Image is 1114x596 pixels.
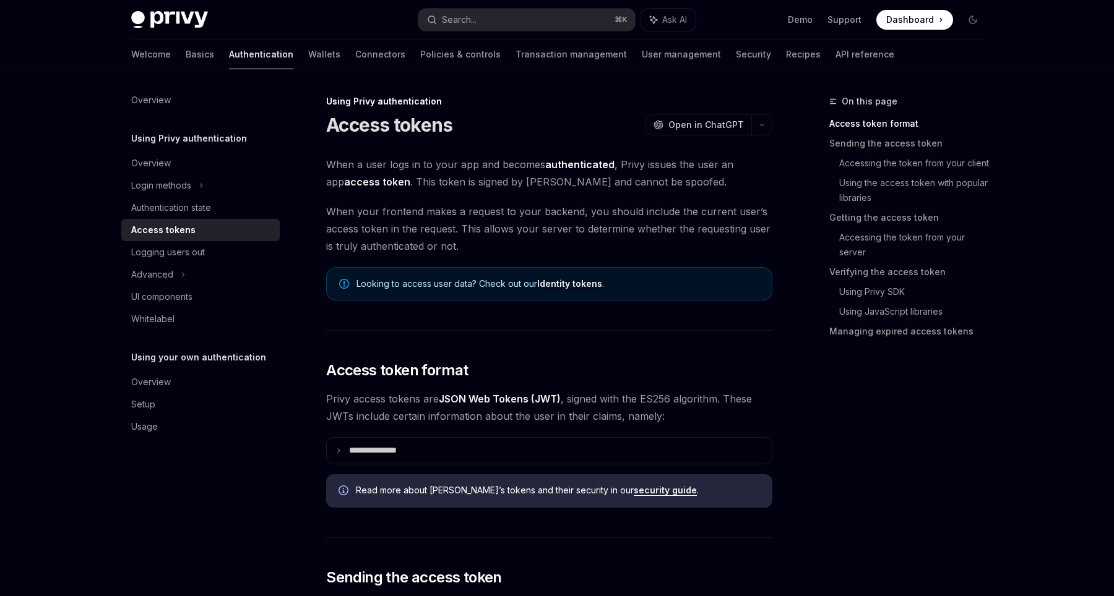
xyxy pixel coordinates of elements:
[418,9,635,31] button: Search...⌘K
[326,156,772,190] span: When a user logs in to your app and becomes , Privy issues the user an app . This token is signed...
[131,375,171,390] div: Overview
[516,40,627,69] a: Transaction management
[186,40,214,69] a: Basics
[121,371,280,393] a: Overview
[420,40,501,69] a: Policies & controls
[641,9,696,31] button: Ask AI
[646,114,751,135] button: Open in ChatGPT
[326,390,772,425] span: Privy access tokens are , signed with the ES256 algorithm. These JWTs include certain information...
[131,131,247,146] h5: Using Privy authentication
[131,350,266,365] h5: Using your own authentication
[131,397,155,412] div: Setup
[836,40,894,69] a: API reference
[131,93,171,108] div: Overview
[121,415,280,438] a: Usage
[786,40,821,69] a: Recipes
[229,40,293,69] a: Authentication
[839,282,993,302] a: Using Privy SDK
[131,178,191,193] div: Login methods
[131,11,208,28] img: dark logo
[827,14,861,26] a: Support
[131,289,192,304] div: UI components
[829,321,993,341] a: Managing expired access tokens
[121,286,280,308] a: UI components
[963,10,983,30] button: Toggle dark mode
[121,89,280,111] a: Overview
[829,208,993,228] a: Getting the access token
[634,485,697,496] a: security guide
[642,40,721,69] a: User management
[662,14,687,26] span: Ask AI
[131,40,171,69] a: Welcome
[829,114,993,134] a: Access token format
[131,223,196,237] div: Access tokens
[537,278,602,289] a: Identity tokens
[344,176,410,188] strong: access token
[839,302,993,321] a: Using JavaScript libraries
[121,197,280,219] a: Authentication state
[356,278,759,290] span: Looking to access user data? Check out our .
[131,419,158,434] div: Usage
[339,485,351,498] svg: Info
[829,262,993,282] a: Verifying the access token
[326,360,468,380] span: Access token format
[615,15,628,25] span: ⌘ K
[131,245,205,260] div: Logging users out
[839,173,993,208] a: Using the access token with popular libraries
[356,484,760,496] span: Read more about [PERSON_NAME]’s tokens and their security in our .
[326,568,502,587] span: Sending the access token
[839,153,993,173] a: Accessing the token from your client
[439,393,561,406] a: JSON Web Tokens (JWT)
[668,119,744,131] span: Open in ChatGPT
[339,279,349,289] svg: Note
[121,393,280,415] a: Setup
[326,114,452,136] h1: Access tokens
[121,308,280,330] a: Whitelabel
[788,14,813,26] a: Demo
[442,12,477,27] div: Search...
[326,203,772,255] span: When your frontend makes a request to your backend, you should include the current user’s access ...
[131,312,175,326] div: Whitelabel
[876,10,953,30] a: Dashboard
[121,152,280,174] a: Overview
[829,134,993,153] a: Sending the access token
[308,40,340,69] a: Wallets
[131,200,211,215] div: Authentication state
[545,158,615,171] strong: authenticated
[839,228,993,262] a: Accessing the token from your server
[121,219,280,241] a: Access tokens
[121,241,280,263] a: Logging users out
[842,94,897,109] span: On this page
[886,14,934,26] span: Dashboard
[131,156,171,171] div: Overview
[736,40,771,69] a: Security
[355,40,405,69] a: Connectors
[326,95,772,108] div: Using Privy authentication
[131,267,173,282] div: Advanced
